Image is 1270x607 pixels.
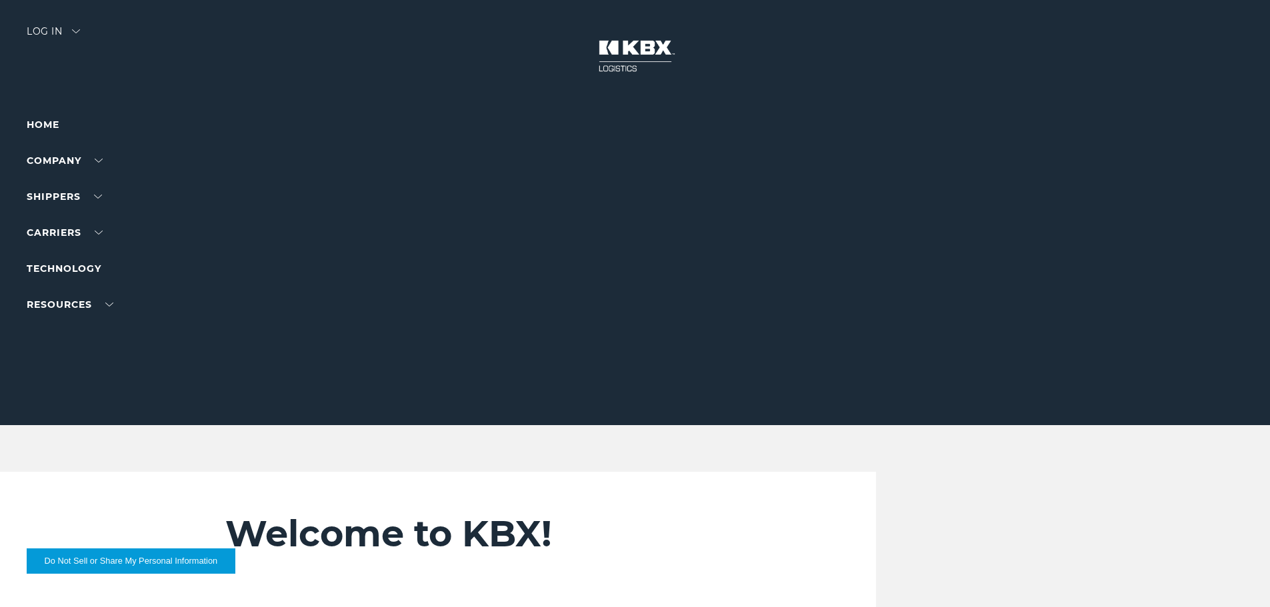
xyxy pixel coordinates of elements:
[27,27,80,46] div: Log in
[585,27,685,85] img: kbx logo
[72,29,80,33] img: arrow
[27,227,103,239] a: Carriers
[27,191,102,203] a: SHIPPERS
[225,512,797,556] h2: Welcome to KBX!
[27,299,113,310] a: RESOURCES
[27,548,235,574] button: Do Not Sell or Share My Personal Information
[27,263,101,275] a: Technology
[27,155,103,167] a: Company
[27,119,59,131] a: Home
